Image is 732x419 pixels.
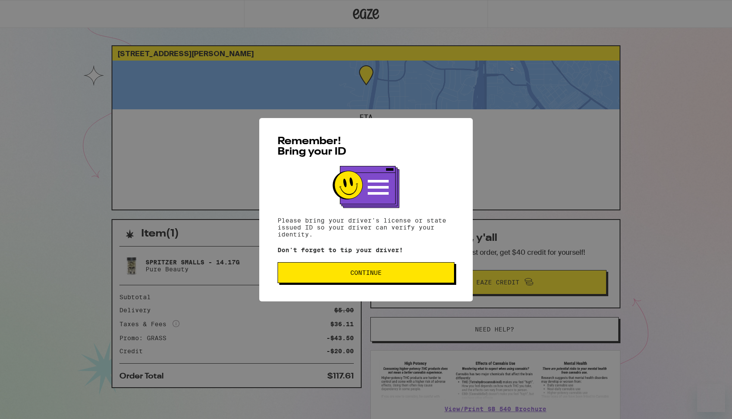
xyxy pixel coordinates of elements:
p: Don't forget to tip your driver! [278,247,454,253]
p: Please bring your driver's license or state issued ID so your driver can verify your identity. [278,217,454,238]
span: Continue [350,270,382,276]
button: Continue [278,262,454,283]
iframe: Button to launch messaging window [697,384,725,412]
span: Remember! Bring your ID [278,136,346,157]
